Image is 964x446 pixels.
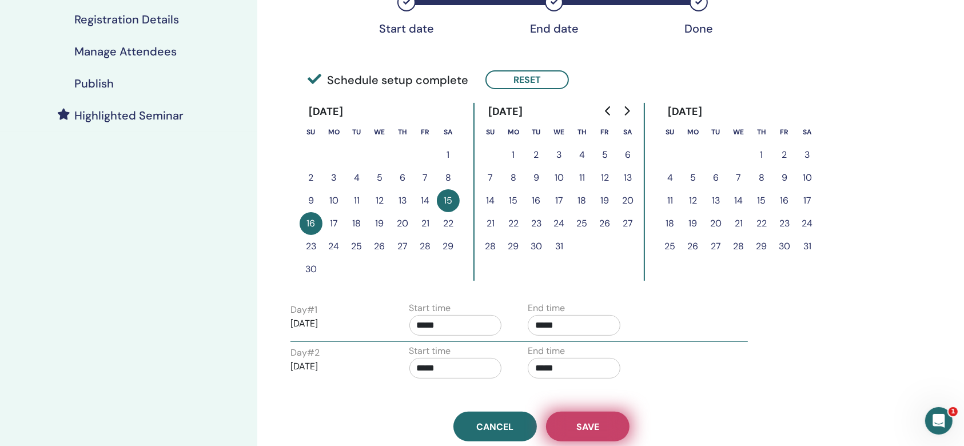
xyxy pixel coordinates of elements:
[300,121,322,144] th: Sunday
[750,189,773,212] button: 15
[616,144,639,166] button: 6
[682,212,704,235] button: 19
[616,189,639,212] button: 20
[479,212,502,235] button: 21
[479,235,502,258] button: 28
[750,212,773,235] button: 22
[479,121,502,144] th: Sunday
[391,166,414,189] button: 6
[750,166,773,189] button: 8
[74,13,179,26] h4: Registration Details
[659,166,682,189] button: 4
[548,235,571,258] button: 31
[414,166,437,189] button: 7
[682,121,704,144] th: Monday
[750,144,773,166] button: 1
[502,144,525,166] button: 1
[571,189,593,212] button: 18
[528,344,565,358] label: End time
[727,212,750,235] button: 21
[368,121,391,144] th: Wednesday
[593,144,616,166] button: 5
[485,70,569,89] button: Reset
[290,317,383,330] p: [DATE]
[525,212,548,235] button: 23
[548,144,571,166] button: 3
[750,235,773,258] button: 29
[593,166,616,189] button: 12
[796,235,819,258] button: 31
[659,121,682,144] th: Sunday
[502,166,525,189] button: 8
[74,109,184,122] h4: Highlighted Seminar
[322,189,345,212] button: 10
[616,121,639,144] th: Saturday
[773,235,796,258] button: 30
[773,121,796,144] th: Friday
[659,212,682,235] button: 18
[502,189,525,212] button: 15
[300,166,322,189] button: 2
[502,212,525,235] button: 22
[409,344,451,358] label: Start time
[727,189,750,212] button: 14
[322,166,345,189] button: 3
[616,166,639,189] button: 13
[322,235,345,258] button: 24
[368,235,391,258] button: 26
[750,121,773,144] th: Thursday
[391,212,414,235] button: 20
[773,166,796,189] button: 9
[479,103,532,121] div: [DATE]
[525,166,548,189] button: 9
[479,166,502,189] button: 7
[453,412,537,441] a: Cancel
[437,235,460,258] button: 29
[682,235,704,258] button: 26
[593,189,616,212] button: 19
[290,360,383,373] p: [DATE]
[525,189,548,212] button: 16
[300,212,322,235] button: 16
[571,144,593,166] button: 4
[300,103,353,121] div: [DATE]
[796,189,819,212] button: 17
[368,189,391,212] button: 12
[773,144,796,166] button: 2
[593,212,616,235] button: 26
[437,166,460,189] button: 8
[476,421,513,433] span: Cancel
[773,189,796,212] button: 16
[437,121,460,144] th: Saturday
[525,121,548,144] th: Tuesday
[414,189,437,212] button: 14
[599,99,618,122] button: Go to previous month
[548,189,571,212] button: 17
[528,301,565,315] label: End time
[576,421,599,433] span: Save
[593,121,616,144] th: Friday
[345,121,368,144] th: Tuesday
[704,235,727,258] button: 27
[796,166,819,189] button: 10
[525,22,583,35] div: End date
[437,189,460,212] button: 15
[322,121,345,144] th: Monday
[546,412,630,441] button: Save
[525,235,548,258] button: 30
[618,99,636,122] button: Go to next month
[378,22,435,35] div: Start date
[345,212,368,235] button: 18
[502,121,525,144] th: Monday
[727,166,750,189] button: 7
[300,258,322,281] button: 30
[727,121,750,144] th: Wednesday
[571,121,593,144] th: Thursday
[345,235,368,258] button: 25
[704,212,727,235] button: 20
[414,121,437,144] th: Friday
[290,346,320,360] label: Day # 2
[345,189,368,212] button: 11
[414,212,437,235] button: 21
[796,144,819,166] button: 3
